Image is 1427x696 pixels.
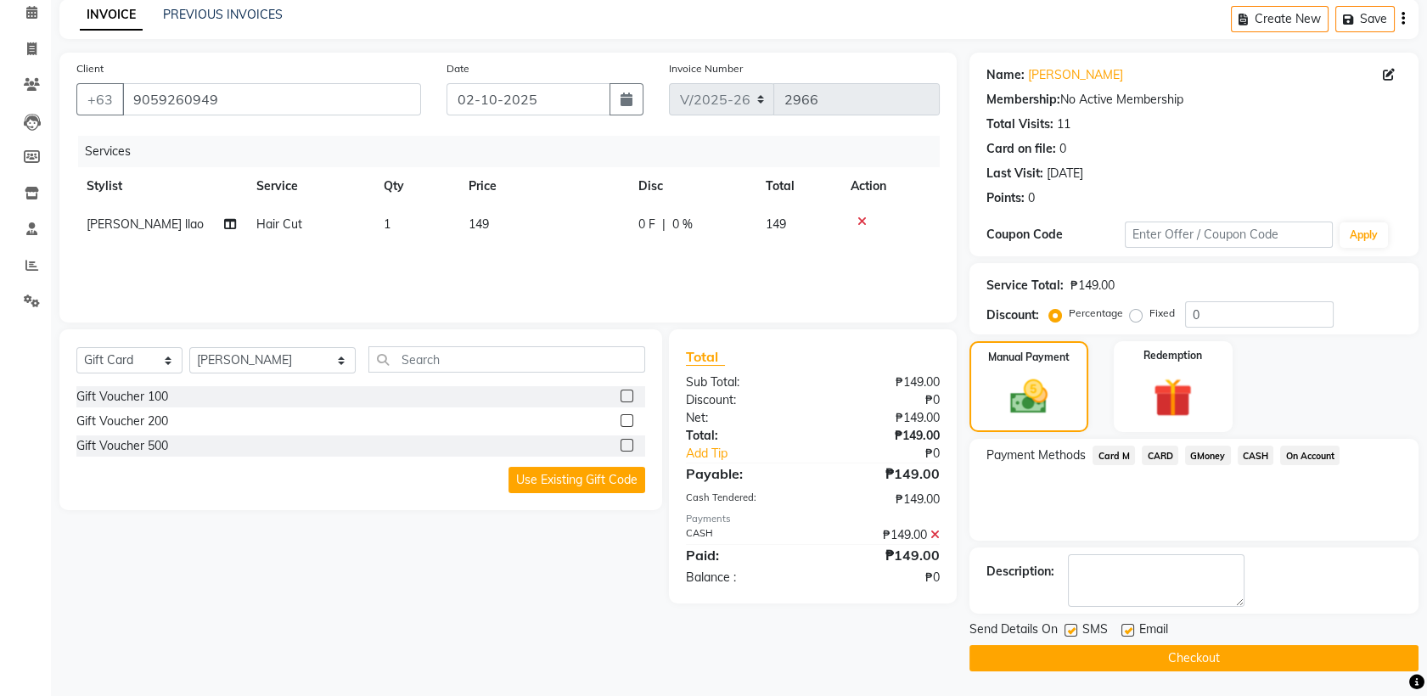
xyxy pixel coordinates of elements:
div: Net: [673,409,813,427]
div: Paid: [673,545,813,565]
label: Client [76,61,104,76]
th: Service [246,167,374,205]
button: Use Existing Gift Code [508,467,645,493]
div: Membership: [986,91,1060,109]
div: Balance : [673,569,813,587]
a: [PERSON_NAME] [1028,66,1123,84]
div: Payable: [673,463,813,484]
span: 1 [384,216,390,232]
div: 11 [1057,115,1070,133]
th: Total [756,167,840,205]
span: CARD [1142,446,1178,465]
input: Search by Name/Mobile/Email/Code [122,83,421,115]
div: Coupon Code [986,226,1125,244]
span: Email [1139,620,1168,642]
span: Send Details On [969,620,1058,642]
label: Date [447,61,469,76]
div: No Active Membership [986,91,1402,109]
div: ₱0 [813,569,953,587]
div: Gift Voucher 200 [76,413,168,430]
span: [PERSON_NAME] llao [87,216,204,232]
div: Services [78,136,952,167]
div: Sub Total: [673,373,813,391]
div: Service Total: [986,277,1064,295]
img: _cash.svg [998,375,1059,418]
div: ₱149.00 [813,545,953,565]
span: GMoney [1185,446,1231,465]
span: Payment Methods [986,446,1086,464]
label: Fixed [1149,306,1175,321]
span: Hair Cut [256,216,302,232]
button: +63 [76,83,124,115]
span: CASH [1238,446,1274,465]
span: 0 % [672,216,693,233]
div: Cash Tendered: [673,491,813,508]
div: 0 [1028,189,1035,207]
div: ₱149.00 [813,409,953,427]
label: Manual Payment [988,350,1070,365]
span: SMS [1082,620,1108,642]
div: ₱149.00 [813,427,953,445]
div: Points: [986,189,1025,207]
th: Stylist [76,167,246,205]
button: Create New [1231,6,1329,32]
span: On Account [1280,446,1340,465]
div: CASH [673,526,813,544]
th: Qty [374,167,458,205]
th: Price [458,167,628,205]
div: ₱149.00 [813,373,953,391]
div: ₱149.00 [813,491,953,508]
a: PREVIOUS INVOICES [163,7,283,22]
div: 0 [1059,140,1066,158]
span: 149 [469,216,489,232]
div: Payments [686,512,940,526]
div: ₱149.00 [1070,277,1115,295]
img: _gift.svg [1141,373,1205,422]
div: ₱149.00 [813,463,953,484]
button: Checkout [969,645,1419,671]
label: Percentage [1069,306,1123,321]
span: 149 [766,216,786,232]
div: Discount: [673,391,813,409]
button: Apply [1340,222,1388,248]
th: Disc [628,167,756,205]
label: Redemption [1143,348,1202,363]
div: Total Visits: [986,115,1053,133]
div: Discount: [986,306,1039,324]
div: ₱149.00 [813,526,953,544]
a: Add Tip [673,445,836,463]
div: Gift Voucher 500 [76,437,168,455]
input: Search [368,346,645,373]
label: Invoice Number [669,61,743,76]
span: | [662,216,666,233]
div: Card on file: [986,140,1056,158]
div: Name: [986,66,1025,84]
span: Card M [1093,446,1135,465]
span: 0 F [638,216,655,233]
div: ₱0 [813,391,953,409]
div: Total: [673,427,813,445]
input: Enter Offer / Coupon Code [1125,222,1332,248]
button: Save [1335,6,1395,32]
span: Total [686,348,725,366]
div: ₱0 [836,445,952,463]
div: [DATE] [1047,165,1083,182]
div: Description: [986,563,1054,581]
div: Gift Voucher 100 [76,388,168,406]
th: Action [840,167,940,205]
div: Last Visit: [986,165,1043,182]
